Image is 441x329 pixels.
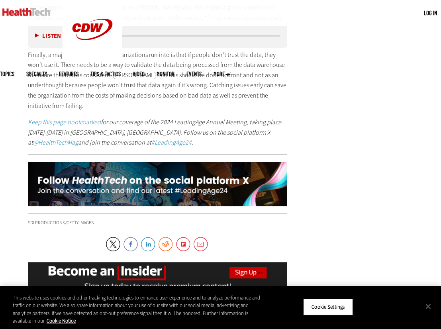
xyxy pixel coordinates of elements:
a: Tips & Tactics [90,71,121,77]
span: Specialty [26,71,47,77]
button: Cookie Settings [303,299,353,315]
em: and join the conversation at [78,138,151,147]
a: More information about your privacy [47,317,76,324]
a: Log in [424,9,437,16]
span: More [214,71,230,77]
a: @HealthTechMag [33,138,78,147]
a: Keep this page bookmarked [28,118,101,126]
img: Home [2,8,51,16]
a: Events [186,71,202,77]
em: for our coverage of the 2024 LeadingAge Annual Meeting, taking place [DATE]-[DATE] in [GEOGRAPHIC... [28,118,281,147]
a: CDW [63,53,122,61]
button: Close [419,298,437,315]
a: MonITor [157,71,174,77]
div: This website uses cookies and other tracking technologies to enhance user experience and to analy... [13,294,265,325]
div: SDI Productions/Getty Images [28,220,287,225]
a: Features [59,71,78,77]
div: User menu [424,9,437,17]
img: ht-LeadingAge-static-2024-follow-desktop [28,162,287,206]
a: #LeadingAge24 [151,138,192,147]
a: Video [133,71,145,77]
em: . [192,138,193,147]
